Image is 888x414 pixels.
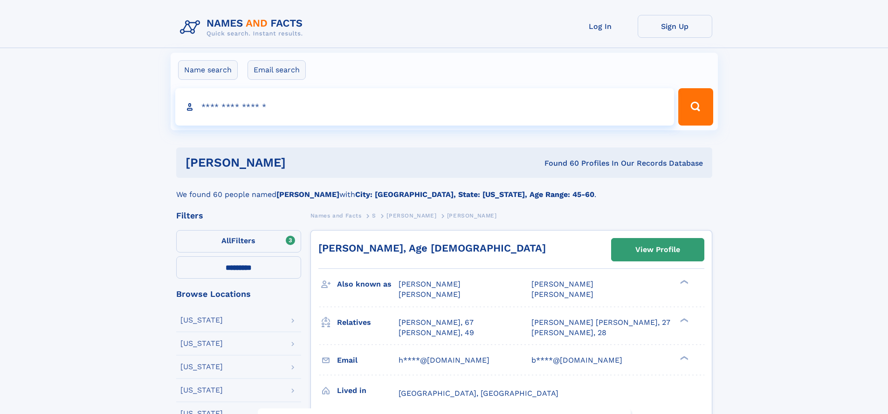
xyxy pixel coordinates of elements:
label: Filters [176,230,301,253]
h1: [PERSON_NAME] [186,157,415,168]
b: City: [GEOGRAPHIC_DATA], State: [US_STATE], Age Range: 45-60 [355,190,594,199]
h3: Also known as [337,276,399,292]
div: ❯ [678,355,689,361]
div: [US_STATE] [180,340,223,347]
h3: Email [337,352,399,368]
a: [PERSON_NAME], 49 [399,328,474,338]
div: [US_STATE] [180,316,223,324]
span: [PERSON_NAME] [386,212,436,219]
a: [PERSON_NAME], 28 [531,328,606,338]
div: ❯ [678,317,689,323]
div: ❯ [678,279,689,285]
img: Logo Names and Facts [176,15,310,40]
label: Email search [248,60,306,80]
span: [PERSON_NAME] [531,280,593,288]
b: [PERSON_NAME] [276,190,339,199]
a: Sign Up [638,15,712,38]
a: Log In [563,15,638,38]
a: [PERSON_NAME], Age [DEMOGRAPHIC_DATA] [318,242,546,254]
div: Filters [176,211,301,220]
a: Names and Facts [310,210,362,221]
a: [PERSON_NAME] [PERSON_NAME], 27 [531,317,670,328]
div: We found 60 people named with . [176,178,712,200]
div: View Profile [635,239,680,260]
span: [PERSON_NAME] [447,212,497,219]
div: Browse Locations [176,290,301,298]
a: [PERSON_NAME], 67 [399,317,474,328]
span: [PERSON_NAME] [399,280,461,288]
span: [GEOGRAPHIC_DATA], [GEOGRAPHIC_DATA] [399,389,558,398]
a: [PERSON_NAME] [386,210,436,221]
span: [PERSON_NAME] [531,290,593,299]
label: Name search [178,60,238,80]
div: Found 60 Profiles In Our Records Database [415,158,703,168]
h3: Relatives [337,315,399,330]
input: search input [175,88,675,126]
span: All [221,236,231,245]
span: [PERSON_NAME] [399,290,461,299]
div: [US_STATE] [180,363,223,371]
div: [US_STATE] [180,386,223,394]
span: S [372,212,376,219]
h3: Lived in [337,383,399,399]
button: Search Button [678,88,713,126]
a: S [372,210,376,221]
a: View Profile [612,239,704,261]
